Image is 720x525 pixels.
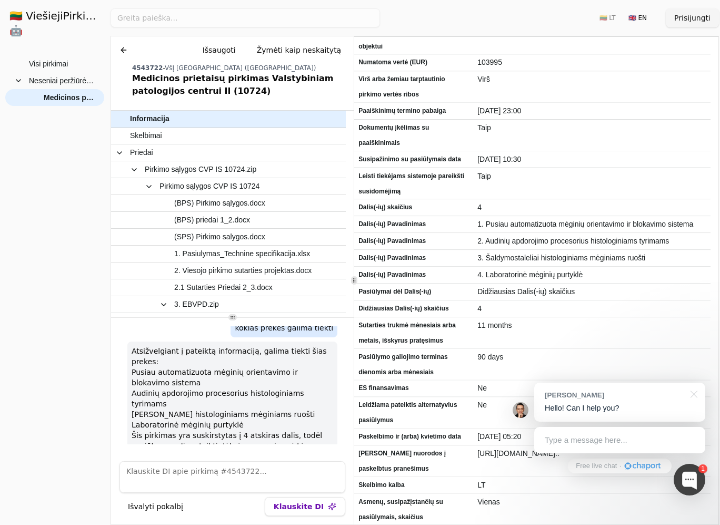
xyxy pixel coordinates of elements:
[165,64,316,72] span: VšĮ [GEOGRAPHIC_DATA] ([GEOGRAPHIC_DATA])
[132,420,333,430] li: Laboratorinė mėginių purtyklė
[358,72,469,102] span: Virš arba žemiau tarptautinio pirkimo vertės ribos
[130,128,162,143] span: Skelbimai
[477,250,706,266] span: 3. Šaldymostaleliai histologiniams mėginiams ruošti
[132,388,333,409] li: Audinių apdorojimo procesorius histologiniams tyrimams
[194,41,244,60] button: Išsaugoti
[358,250,469,266] span: Dalis(-ių) Pavadinimas
[358,200,469,215] span: Dalis(-ių) skaičius
[174,212,250,228] span: (BPS) priedai 1_2.docx
[358,234,469,249] span: Dalis(-ių) Pavadinimas
[545,403,695,414] p: Hello! Can I help you?
[666,8,719,27] button: Prisijungti
[477,169,706,184] span: Taip
[132,64,163,72] span: 4543722
[698,464,707,473] div: 1
[477,200,706,215] span: 4
[358,267,469,283] span: Dalis(-ių) Pavadinimas
[132,346,333,367] p: Atsižvelgiant į pateiktą informaciją, galima tiekti šias prekes:
[132,409,333,420] li: [PERSON_NAME] histologiniams mėginiams ruošti
[477,429,706,444] span: [DATE] 05:20
[477,267,706,283] span: 4. Laboratorinė mėginių purtyklė
[174,280,273,295] span: 2.1 Sutarties Priedai 2_3.docx
[130,145,153,160] span: Priedai
[477,24,706,39] span: Ne
[235,323,333,333] p: kokias prekes galima tiekti
[477,284,706,299] span: Didžiausias Dalis(-ių) skaičius
[132,64,349,72] div: -
[145,162,256,177] span: Pirkimo sąlygos CVP IS 10724.zip
[477,494,706,510] span: Vienas
[159,179,259,194] span: Pirkimo sąlygos CVP IS 10724
[477,397,706,413] span: Ne
[132,367,333,388] li: Pusiau automatizuota mėginių orientavimo ir blokavimo sistema
[477,381,706,396] span: Ne
[119,497,192,516] button: Išvalyti pokalbį
[477,120,706,135] span: Taip
[29,56,68,72] span: Visi pirkimai
[132,430,333,462] p: Šis pirkimas yra suskirstytas į 4 atskiras dalis, todėl pasiūlymą galima teikti dėl vienos ar vis...
[189,314,245,329] span: espd-request.xml
[477,349,706,365] span: 90 days
[568,459,671,473] a: Free live chat·
[576,461,617,471] span: Free live chat
[358,429,469,444] span: Paskelbimo ir (arba) kvietimo data
[248,41,350,60] button: Žymėti kaip neskaitytą
[477,55,706,70] span: 103995
[358,120,469,151] span: Dokumentų įkėlimas su paaiškinimais
[358,349,469,380] span: Pasiūlymo galiojimo terminas dienomis arba mėnesiais
[358,381,469,396] span: ES finansavimas
[513,402,528,418] img: Jonas
[545,390,684,400] div: [PERSON_NAME]
[477,301,706,316] span: 4
[358,284,469,299] span: Pasiūlymai dėl Dalis(-ių)
[477,318,706,333] span: 11 months
[174,196,265,211] span: (BPS) Pirkimo sąlygos.docx
[130,111,169,127] span: Informacija
[477,217,706,232] span: 1. Pusiau automatizuota mėginių orientavimo ir blokavimo sistema
[44,90,94,105] span: Medicinos prietaisų pirkimas Valstybiniam patologijos centrui II (10724)
[358,318,469,348] span: Sutarties trukmė mėnesiais arba metais, išskyrus pratęsimus
[358,103,469,119] span: Paaiškinimų termino pabaiga
[358,446,469,477] span: [PERSON_NAME] nuorodos į paskelbtus pranešimus
[477,152,706,167] span: [DATE] 10:30
[132,72,349,98] div: Medicinos prietaisų pirkimas Valstybiniam patologijos centrui II (10724)
[358,24,469,54] span: Laimėtojo nustatymas kiekvienam objektui
[477,478,706,493] span: LT
[358,301,469,316] span: Didžiausias Dalis(-ių) skaičius
[358,152,469,167] span: Susipažinimo su pasiūlymais data
[477,103,706,119] span: [DATE] 23:00
[477,72,706,87] span: Virš
[174,246,310,261] span: 1. Pasiulymas_Technine specifikacija.xlsx
[358,494,469,525] span: Asmenų, susipažįstančių su pasiūlymais, skaičius
[29,73,94,89] span: Neseniai peržiūrėti pirkimai
[358,169,469,199] span: Leisti tiekėjams sistemoje pareikšti susidomėjimą
[174,263,312,278] span: 2. Viesojo pirkimo sutarties projektas.docx
[358,478,469,493] span: Skelbimo kalba
[358,397,469,428] span: Leidžiama pateiktis alternatyvius pasiūlymus
[534,427,705,453] div: Type a message here...
[477,446,706,461] span: [URL][DOMAIN_NAME]..
[358,55,469,70] span: Numatoma vertė (EUR)
[265,497,345,516] button: Klauskite DI
[477,234,706,249] span: 2. Audinių apdorojimo procesorius histologiniams tyrimams
[174,297,219,312] span: 3. EBVPD.zip
[174,229,265,245] span: (SPS) Pirkimo salygos.docx
[358,217,469,232] span: Dalis(-ių) Pavadinimas
[111,8,380,27] input: Greita paieška...
[105,9,122,22] strong: .AI
[619,461,622,471] div: ·
[622,9,653,26] button: 🇬🇧 EN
